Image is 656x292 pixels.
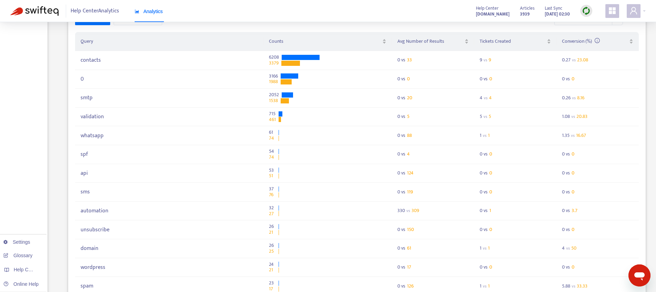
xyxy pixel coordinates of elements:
[407,133,412,139] span: 88
[397,57,469,63] div: 0 vs
[489,76,492,82] span: 0
[269,230,276,235] span: 21
[397,151,469,157] div: 0 vs
[269,111,276,117] span: 715
[269,211,276,217] span: 27
[81,132,229,139] div: whatsapp
[397,245,469,251] div: 0 vs
[397,38,463,45] span: Avg Number of Results
[269,267,276,273] span: 21
[582,7,591,15] img: sync.dc5367851b00ba804db3.png
[572,57,576,63] span: vs
[562,37,600,45] span: Conversion (%)
[562,245,576,251] div: 4
[412,207,419,214] span: 309
[269,60,279,66] span: 3379
[545,10,570,18] strong: [DATE] 02:30
[489,264,492,270] span: 0
[577,94,584,102] span: 8.16
[269,154,276,160] span: 74
[483,132,487,139] span: vs
[269,73,278,79] span: 3166
[576,131,586,139] span: 16.67
[392,32,474,51] th: Avg Number of Results
[397,264,469,270] div: 0 vs
[81,76,229,82] div: 0
[3,281,39,287] a: Online Help
[488,244,490,252] span: 1
[545,4,562,12] span: Last Sync
[269,98,278,104] span: 1538
[562,114,587,120] div: 1.08
[562,76,633,82] div: 0 vs
[269,262,276,268] span: 24
[269,243,276,249] span: 26
[562,227,633,233] div: 0 vs
[562,133,586,139] div: 1.35
[476,4,499,12] span: Help Center
[489,112,491,120] span: 5
[489,208,491,214] span: 1
[397,114,469,120] div: 0 vs
[480,208,551,214] div: 0 vs
[269,135,276,141] span: 74
[577,282,587,290] span: 33.33
[81,57,229,63] div: contacts
[3,253,32,258] a: Glossary
[566,245,570,252] span: vs
[489,56,491,64] span: 9
[397,189,469,195] div: 0 vs
[397,133,469,139] div: 0 vs
[483,283,487,290] span: vs
[81,208,229,214] div: automation
[407,151,410,157] span: 4
[407,227,414,233] span: 150
[75,32,263,51] th: Query
[562,95,584,101] div: 0.26
[407,114,409,120] span: 5
[407,95,412,101] span: 20
[269,168,276,173] span: 53
[572,94,576,101] span: vs
[480,245,490,251] div: 1
[476,10,510,18] a: [DOMAIN_NAME]
[571,132,575,139] span: vs
[14,267,42,272] span: Help Centers
[269,286,276,292] span: 17
[562,208,633,214] div: 0 vs
[269,173,276,179] span: 51
[480,189,551,195] div: 0 vs
[81,264,229,271] div: wordpress
[572,76,574,82] span: 0
[135,9,163,14] span: Analytics
[483,245,487,252] span: vs
[397,170,469,176] div: 0 vs
[562,264,633,270] div: 0 vs
[474,32,556,51] th: Tickets Created
[269,205,276,211] span: 32
[81,170,229,177] div: api
[562,57,588,63] div: 0.27
[520,4,534,12] span: Articles
[397,283,469,289] div: 0 vs
[269,38,381,45] span: Counts
[81,283,229,289] div: spam
[480,283,490,289] div: 1
[407,76,410,82] span: 0
[397,227,469,233] div: 0 vs
[608,7,616,15] span: appstore
[81,189,229,195] div: sms
[397,95,469,101] div: 0 vs
[480,38,545,45] span: Tickets Created
[407,189,413,195] span: 119
[572,264,574,270] span: 0
[81,245,229,252] div: domain
[480,264,551,270] div: 0 vs
[269,224,276,230] span: 26
[480,133,490,139] div: 1
[407,264,411,270] span: 17
[562,151,633,157] div: 0 vs
[81,226,229,233] div: unsubscribe
[488,282,490,290] span: 1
